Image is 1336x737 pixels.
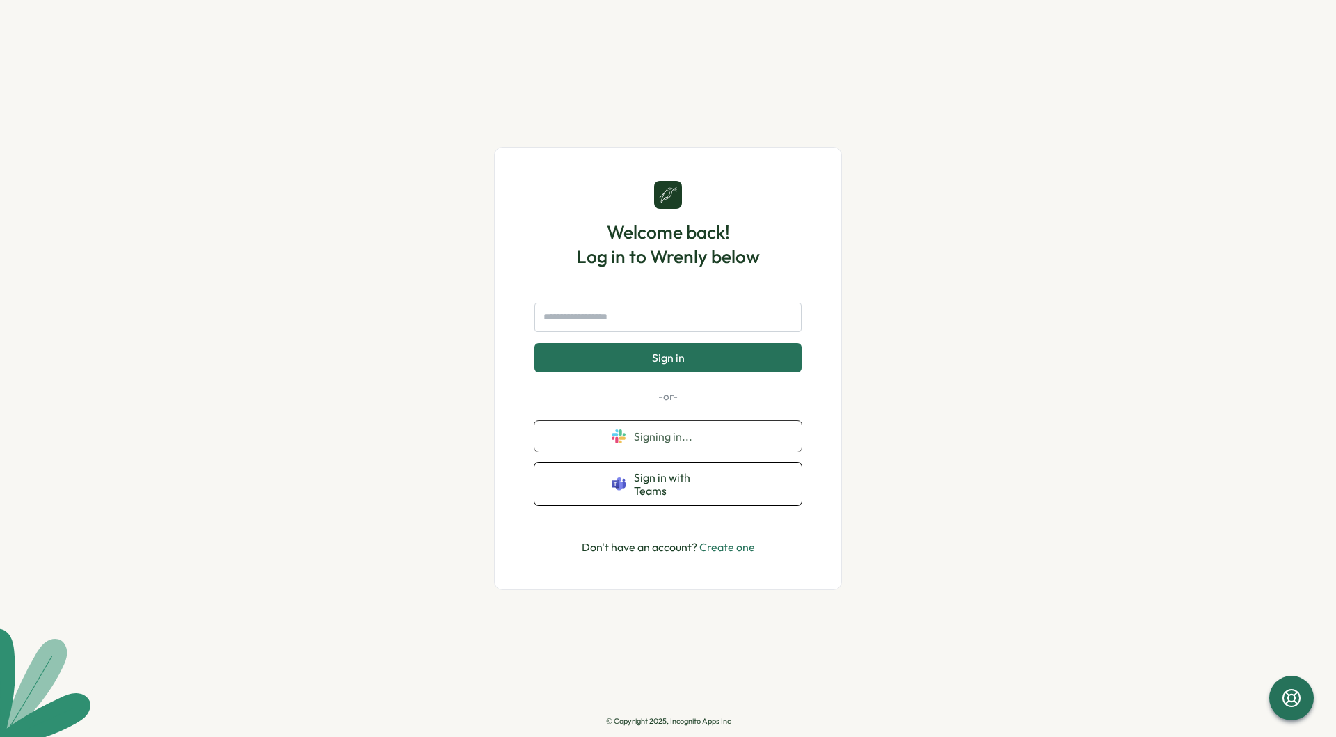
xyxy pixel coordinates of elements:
span: Sign in [652,351,685,364]
span: Signing in... [634,430,724,443]
h1: Welcome back! Log in to Wrenly below [576,220,760,269]
button: Signing in... [534,421,802,452]
p: Don't have an account? [582,539,755,556]
button: Sign in with Teams [534,463,802,505]
p: -or- [534,389,802,404]
button: Sign in [534,343,802,372]
span: Sign in with Teams [634,471,724,497]
p: © Copyright 2025, Incognito Apps Inc [606,717,731,726]
a: Create one [699,540,755,554]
